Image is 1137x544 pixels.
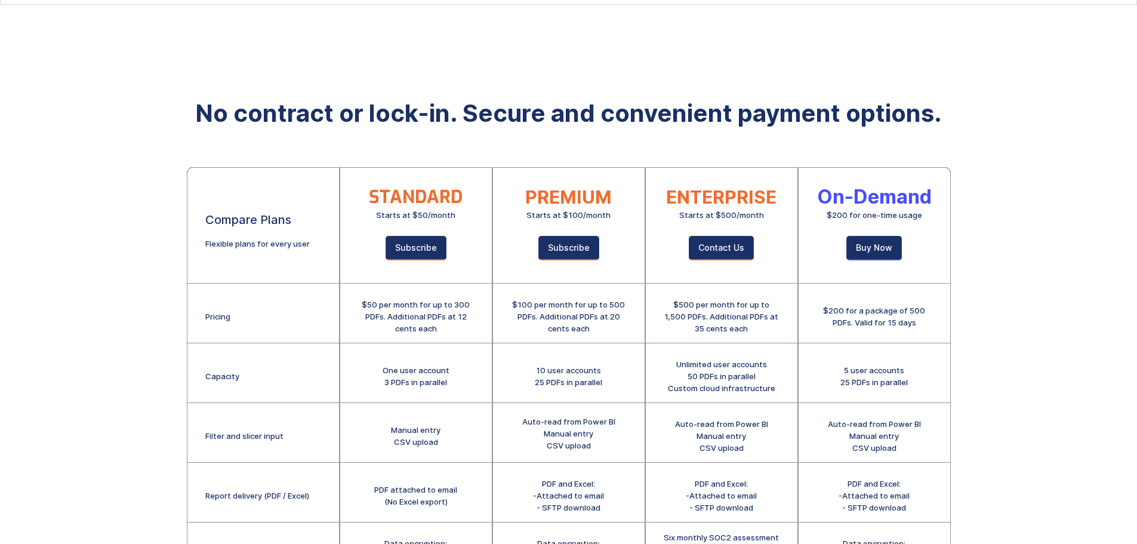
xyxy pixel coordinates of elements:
[679,209,764,221] div: Starts at $500/month
[369,191,463,203] div: STANDARD
[376,209,455,221] div: Starts at $50/month
[827,209,922,221] div: $200 for one-time usage
[675,418,768,454] div: Auto-read from Power BI Manual entry CSV upload
[383,364,449,388] div: One user account 3 PDFs in parallel
[840,364,908,388] div: 5 user accounts 25 PDFs in parallel
[358,299,474,334] div: $50 per month for up to 300 PDFs. Additional PDFs at 12 cents each
[668,358,775,394] div: Unlimited user accounts 50 PDFs in parallel Custom cloud infrastructure
[522,416,615,451] div: Auto-read from Power BI Manual entry CSV upload
[205,370,239,382] div: Capacity
[205,490,309,502] div: Report delivery (PDF / Excel)
[195,99,942,128] strong: No contract or lock-in. Secure and convenient payment options.
[817,191,932,203] div: On-Demand
[525,191,612,203] div: PREMIUM
[374,484,457,508] div: PDF attached to email (No Excel export)
[205,311,230,322] div: Pricing
[526,209,611,221] div: Starts at $100/month
[205,238,310,250] div: Flexible plans for every user
[816,305,932,328] div: $200 for a package of 500 PDFs. Valid for 15 days
[666,191,777,203] div: ENTERPRISE
[839,478,910,514] div: PDF and Excel: -Attached to email - SFTP download
[828,418,921,454] div: Auto-read from Power BI Manual entry CSV upload
[391,424,440,448] div: Manual entry CSV upload
[686,478,757,514] div: PDF and Excel: -Attached to email - SFTP download
[386,236,446,260] a: Subscribe
[205,214,291,226] div: Compare Plans
[535,364,602,388] div: 10 user accounts 25 PDFs in parallel
[689,236,754,260] a: Contact Us
[846,236,902,260] a: Buy Now
[205,430,284,442] div: Filter and slicer input
[533,478,604,514] div: PDF and Excel: -Attached to email - SFTP download
[538,236,599,260] a: Subscribe
[664,299,779,334] div: $500 per month for up to 1,500 PDFs. Additional PDFs at 35 cents each
[511,299,627,334] div: $100 per month for up to 500 PDFs. Additional PDFs at 20 cents each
